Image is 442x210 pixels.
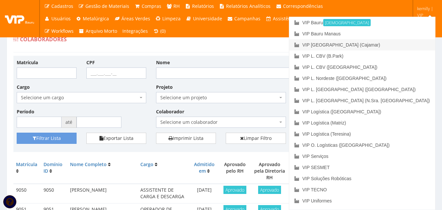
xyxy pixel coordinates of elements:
[289,173,435,184] a: VIP Soluções Robóticas
[138,184,190,203] td: ASSISTENTE DE CARGA E DESCARGA
[70,161,107,167] a: Nome Completo
[20,36,67,43] span: Colaboradores
[17,84,30,90] label: Cargo
[160,94,277,101] span: Selecione um projeto
[289,50,435,62] a: VIP L. CBV (B.Park)
[289,73,435,84] a: VIP L. Nordeste ([GEOGRAPHIC_DATA])
[160,119,277,125] span: Selecione um colaborador
[226,133,286,144] a: Limpar Filtro
[17,59,38,66] label: Matrícula
[86,59,95,66] label: CPF
[51,15,71,22] span: Usuários
[67,184,138,203] td: [PERSON_NAME]
[156,84,173,90] label: Projeto
[140,161,153,167] a: Cargo
[122,28,148,34] span: Integrações
[121,15,150,22] span: Áreas Verdes
[83,15,109,22] span: Metalúrgica
[226,3,271,9] span: Relatórios Analíticos
[85,3,129,9] span: Gestão de Materiais
[283,3,323,9] span: Correspondências
[44,161,62,174] a: Domínio ID
[17,92,146,103] span: Selecione um cargo
[251,159,288,184] th: Aprovado pela Diretoria RH
[289,195,435,206] a: VIP Uniformes
[327,15,333,22] span: TV
[234,15,260,22] span: Campanhas
[192,3,214,9] span: Relatórios
[17,108,34,115] label: Período
[288,159,323,184] th: Documentos
[156,108,184,115] label: Colaborador
[183,12,225,25] a: Universidade
[289,39,435,50] a: VIP [GEOGRAPHIC_DATA] (Cajamar)
[173,3,180,9] span: RH
[156,92,286,103] span: Selecione um projeto
[417,5,433,25] span: kemilly | VIP Bauru
[17,133,77,144] button: Filtrar Lista
[160,28,166,34] span: (0)
[289,151,435,162] a: VIP Serviços
[51,28,74,34] span: Workflows
[318,12,336,25] a: TV
[289,162,435,173] a: VIP SESMET
[263,12,318,25] a: Assistência Técnica
[219,159,251,184] th: Aprovado pelo RH
[86,133,146,144] button: Exportar Lista
[289,17,435,28] a: VIP Bauru[DEMOGRAPHIC_DATA]
[86,28,117,34] span: Arquivo Morto
[225,12,263,25] a: Campanhas
[156,117,286,128] span: Selecione um colaborador
[289,117,435,128] a: VIP Logística (Matriz)
[13,184,41,203] td: 9050
[21,94,138,101] span: Selecione um cargo
[156,133,216,144] a: Imprimir Lista
[150,25,168,37] a: (0)
[289,184,435,195] a: VIP TECNO
[153,12,184,25] a: Limpeza
[162,15,181,22] span: Limpeza
[16,161,37,167] a: Matrícula
[289,95,435,106] a: VIP L. [GEOGRAPHIC_DATA] (N.Sra. [GEOGRAPHIC_DATA])
[86,67,146,79] input: ___.___.___-__
[323,19,371,26] small: [DEMOGRAPHIC_DATA]
[289,62,435,73] a: VIP L. CBV ([GEOGRAPHIC_DATA])
[51,3,73,9] span: Cadastros
[258,186,281,194] span: Aprovado
[193,15,222,22] span: Universidade
[289,106,435,117] a: VIP Logística ([GEOGRAPHIC_DATA])
[289,84,435,95] a: VIP L. [GEOGRAPHIC_DATA] ([GEOGRAPHIC_DATA])
[194,161,215,174] a: Admitido em
[73,12,112,25] a: Metalúrgica
[289,128,435,140] a: VIP Logística (Teresina)
[190,184,219,203] td: [DATE]
[223,186,246,194] span: Aprovado
[41,184,67,203] td: 9050
[76,25,120,37] a: Arquivo Morto
[5,14,34,24] img: logo
[42,12,73,25] a: Usuários
[112,12,153,25] a: Áreas Verdes
[142,3,161,9] span: Compras
[120,25,150,37] a: Integrações
[289,140,435,151] a: VIP O. Logísticas ([GEOGRAPHIC_DATA])
[156,59,170,66] label: Nome
[289,28,435,39] a: VIP Bauru Manaus
[42,25,76,37] a: Workflows
[62,117,77,128] span: até
[273,15,315,22] span: Assistência Técnica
